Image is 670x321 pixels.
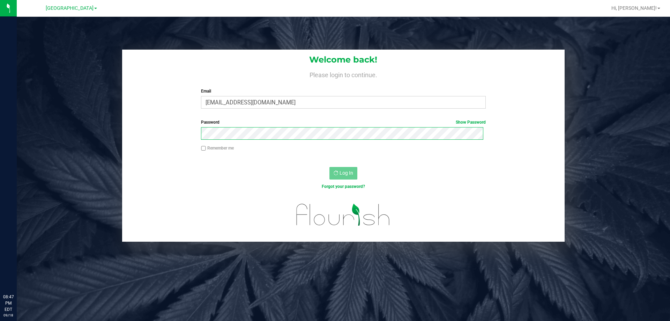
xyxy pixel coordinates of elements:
[322,184,365,189] a: Forgot your password?
[340,170,353,176] span: Log In
[122,55,565,64] h1: Welcome back!
[611,5,657,11] span: Hi, [PERSON_NAME]!
[46,5,94,11] span: [GEOGRAPHIC_DATA]
[329,167,357,180] button: Log In
[201,145,234,151] label: Remember me
[3,313,14,318] p: 09/18
[201,120,219,125] span: Password
[201,88,485,94] label: Email
[122,70,565,78] h4: Please login to continue.
[3,294,14,313] p: 08:47 PM EDT
[288,197,399,233] img: flourish_logo.svg
[201,146,206,151] input: Remember me
[456,120,486,125] a: Show Password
